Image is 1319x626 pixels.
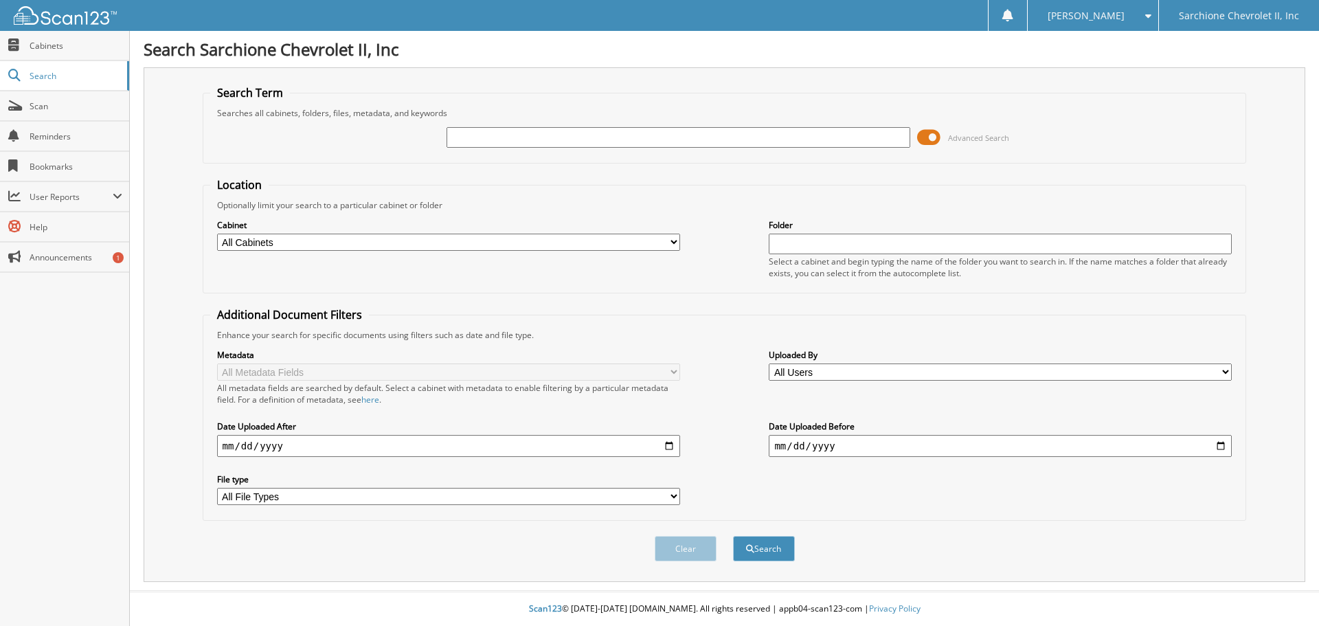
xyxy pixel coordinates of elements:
[30,161,122,172] span: Bookmarks
[769,421,1232,432] label: Date Uploaded Before
[217,382,680,405] div: All metadata fields are searched by default. Select a cabinet with metadata to enable filtering b...
[30,100,122,112] span: Scan
[210,307,369,322] legend: Additional Document Filters
[210,85,290,100] legend: Search Term
[144,38,1305,60] h1: Search Sarchione Chevrolet II, Inc
[14,6,117,25] img: scan123-logo-white.svg
[30,191,113,203] span: User Reports
[130,592,1319,626] div: © [DATE]-[DATE] [DOMAIN_NAME]. All rights reserved | appb04-scan123-com |
[210,107,1239,119] div: Searches all cabinets, folders, files, metadata, and keywords
[210,177,269,192] legend: Location
[529,603,562,614] span: Scan123
[217,421,680,432] label: Date Uploaded After
[210,199,1239,211] div: Optionally limit your search to a particular cabinet or folder
[30,70,120,82] span: Search
[769,349,1232,361] label: Uploaded By
[869,603,921,614] a: Privacy Policy
[769,256,1232,279] div: Select a cabinet and begin typing the name of the folder you want to search in. If the name match...
[30,221,122,233] span: Help
[1048,12,1125,20] span: [PERSON_NAME]
[217,349,680,361] label: Metadata
[733,536,795,561] button: Search
[217,219,680,231] label: Cabinet
[361,394,379,405] a: here
[217,473,680,485] label: File type
[948,133,1009,143] span: Advanced Search
[655,536,717,561] button: Clear
[769,219,1232,231] label: Folder
[113,252,124,263] div: 1
[217,435,680,457] input: start
[769,435,1232,457] input: end
[30,40,122,52] span: Cabinets
[30,131,122,142] span: Reminders
[210,329,1239,341] div: Enhance your search for specific documents using filters such as date and file type.
[30,251,122,263] span: Announcements
[1179,12,1299,20] span: Sarchione Chevrolet II, Inc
